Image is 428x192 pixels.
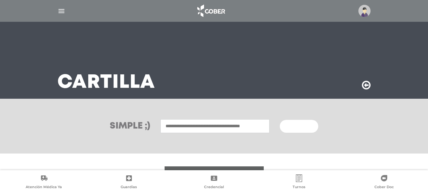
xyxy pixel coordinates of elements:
a: Cober Doc [342,174,427,191]
img: profile-placeholder.svg [358,5,371,17]
span: Guardias [121,185,137,190]
a: Credencial [171,174,256,191]
a: Turnos [257,174,342,191]
span: Turnos [293,185,305,190]
img: logo_cober_home-white.png [194,3,227,19]
a: Guardias [86,174,171,191]
button: Buscar [280,120,318,133]
h3: Cartilla [57,74,155,91]
span: Buscar [287,124,306,129]
h3: Simple ;) [110,122,150,131]
a: Atención Médica Ya [1,174,86,191]
span: Cober Doc [374,185,394,190]
span: Credencial [204,185,224,190]
img: Cober_menu-lines-white.svg [57,7,65,15]
span: Atención Médica Ya [26,185,62,190]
